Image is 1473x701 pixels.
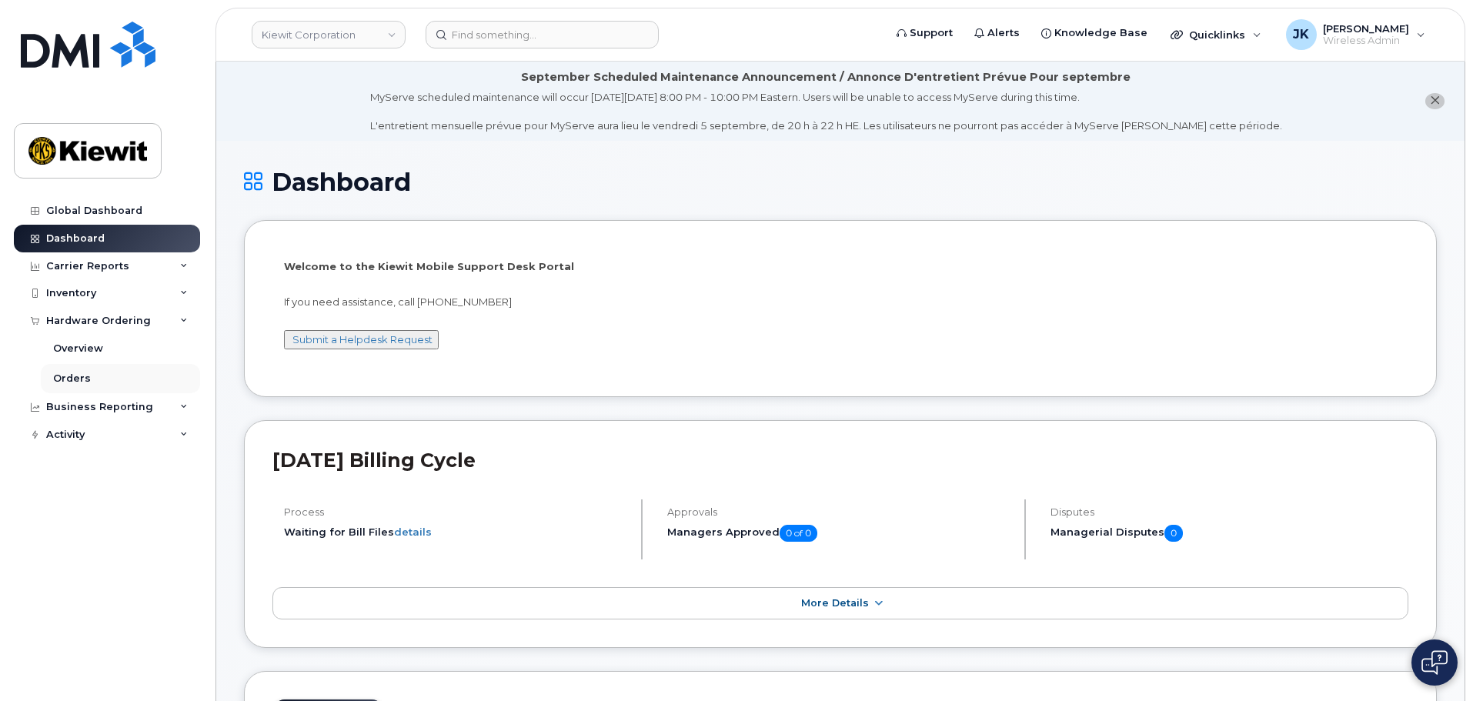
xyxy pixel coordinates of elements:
[1421,650,1448,675] img: Open chat
[244,169,1437,195] h1: Dashboard
[521,69,1131,85] div: September Scheduled Maintenance Announcement / Annonce D'entretient Prévue Pour septembre
[394,526,432,538] a: details
[284,330,439,349] button: Submit a Helpdesk Request
[1050,525,1408,542] h5: Managerial Disputes
[801,597,869,609] span: More Details
[292,333,433,345] a: Submit a Helpdesk Request
[780,525,817,542] span: 0 of 0
[284,259,1397,274] p: Welcome to the Kiewit Mobile Support Desk Portal
[284,525,628,539] li: Waiting for Bill Files
[284,506,628,518] h4: Process
[370,90,1282,133] div: MyServe scheduled maintenance will occur [DATE][DATE] 8:00 PM - 10:00 PM Eastern. Users will be u...
[272,449,1408,472] h2: [DATE] Billing Cycle
[1164,525,1183,542] span: 0
[667,506,1011,518] h4: Approvals
[1425,93,1445,109] button: close notification
[667,525,1011,542] h5: Managers Approved
[284,295,1397,309] p: If you need assistance, call [PHONE_NUMBER]
[1050,506,1408,518] h4: Disputes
